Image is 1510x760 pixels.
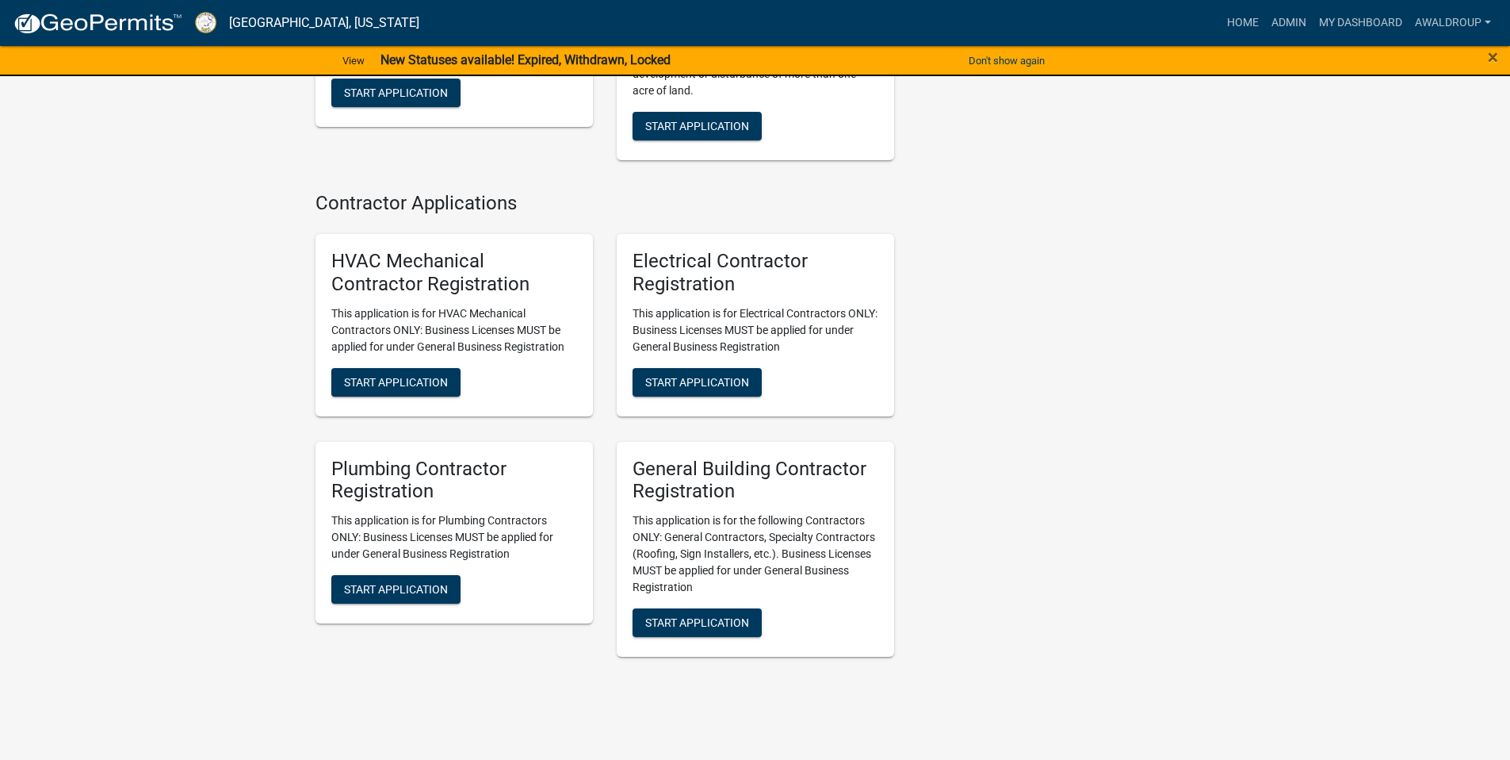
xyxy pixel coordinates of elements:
a: My Dashboard [1313,8,1409,38]
a: Home [1221,8,1265,38]
span: Start Application [344,86,448,99]
p: This application is for HVAC Mechanical Contractors ONLY: Business Licenses MUST be applied for u... [331,305,577,355]
span: Start Application [344,583,448,596]
button: Start Application [331,79,461,107]
button: Start Application [633,608,762,637]
strong: New Statuses available! Expired, Withdrawn, Locked [380,52,671,67]
p: This application is for Plumbing Contractors ONLY: Business Licenses MUST be applied for under Ge... [331,512,577,562]
h4: Contractor Applications [315,192,894,215]
a: Admin [1265,8,1313,38]
wm-workflow-list-section: Contractor Applications [315,192,894,670]
span: Start Application [645,616,749,629]
a: View [336,48,371,74]
button: Start Application [331,368,461,397]
h5: HVAC Mechanical Contractor Registration [331,250,577,296]
span: Start Application [645,120,749,132]
p: This application is for the following Contractors ONLY: General Contractors, Specialty Contractor... [633,512,878,596]
h5: Electrical Contractor Registration [633,250,878,296]
button: Close [1488,48,1498,67]
span: × [1488,46,1498,68]
img: Putnam County, Georgia [195,12,216,33]
p: This application is for Electrical Contractors ONLY: Business Licenses MUST be applied for under ... [633,305,878,355]
h5: General Building Contractor Registration [633,458,878,504]
button: Start Application [331,575,461,604]
button: Start Application [633,368,762,397]
button: Don't show again [962,48,1051,74]
a: [GEOGRAPHIC_DATA], [US_STATE] [229,10,419,36]
h5: Plumbing Contractor Registration [331,458,577,504]
span: Start Application [344,375,448,388]
button: Start Application [633,112,762,140]
a: awaldroup [1409,8,1497,38]
span: Start Application [645,375,749,388]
